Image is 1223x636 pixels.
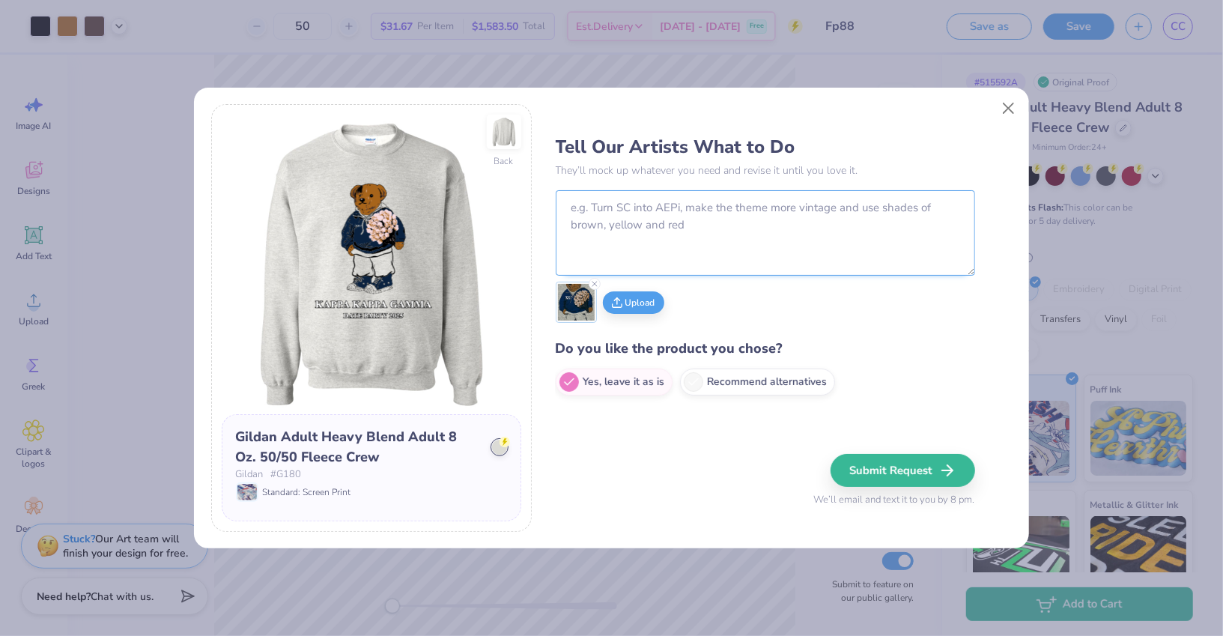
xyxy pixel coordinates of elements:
[263,485,351,499] span: Standard: Screen Print
[236,467,264,482] span: Gildan
[489,117,519,147] img: Back
[271,467,302,482] span: # G180
[237,484,257,500] img: Standard: Screen Print
[814,493,975,508] span: We’ll email and text it to you by 8 pm.
[831,454,975,487] button: Submit Request
[494,154,514,168] div: Back
[995,94,1023,122] button: Close
[556,163,975,178] p: They’ll mock up whatever you need and revise it until you love it.
[222,115,521,414] img: Front
[556,338,975,360] h4: Do you like the product you chose?
[556,369,673,396] label: Yes, leave it as is
[236,427,480,467] div: Gildan Adult Heavy Blend Adult 8 Oz. 50/50 Fleece Crew
[603,291,664,314] button: Upload
[556,136,975,158] h3: Tell Our Artists What to Do
[680,369,835,396] label: Recommend alternatives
